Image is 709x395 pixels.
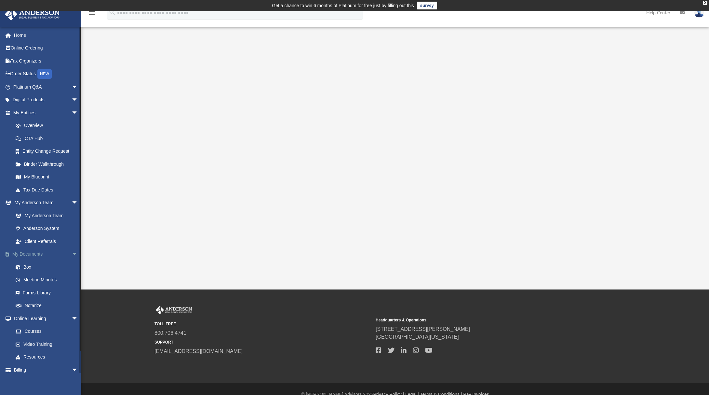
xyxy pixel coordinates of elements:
[5,312,85,325] a: Online Learningarrow_drop_down
[703,1,707,5] div: close
[9,222,85,235] a: Anderson System
[154,321,371,327] small: TOLL FREE
[9,183,88,196] a: Tax Due Dates
[694,8,704,18] img: User Pic
[5,42,88,55] a: Online Ordering
[37,69,52,79] div: NEW
[5,106,88,119] a: My Entitiesarrow_drop_down
[376,334,459,340] a: [GEOGRAPHIC_DATA][US_STATE]
[9,351,85,364] a: Resources
[154,339,371,345] small: SUPPORT
[72,93,85,107] span: arrow_drop_down
[9,171,85,184] a: My Blueprint
[72,312,85,325] span: arrow_drop_down
[3,8,62,21] img: Anderson Advisors Platinum Portal
[9,145,88,158] a: Entity Change Request
[5,93,88,106] a: Digital Productsarrow_drop_down
[9,338,81,351] a: Video Training
[9,209,81,222] a: My Anderson Team
[9,299,88,312] a: Notarize
[376,317,592,323] small: Headquarters & Operations
[5,54,88,67] a: Tax Organizers
[5,67,88,81] a: Order StatusNEW
[5,29,88,42] a: Home
[9,132,88,145] a: CTA Hub
[72,248,85,261] span: arrow_drop_down
[88,9,96,17] i: menu
[154,330,186,336] a: 800.706.4741
[417,2,437,9] a: survey
[9,286,85,299] a: Forms Library
[9,119,88,132] a: Overview
[154,348,243,354] a: [EMAIL_ADDRESS][DOMAIN_NAME]
[272,2,414,9] div: Get a chance to win 6 months of Platinum for free just by filling out this
[72,80,85,94] span: arrow_drop_down
[5,363,88,376] a: Billingarrow_drop_down
[72,106,85,120] span: arrow_drop_down
[9,158,88,171] a: Binder Walkthrough
[9,274,88,287] a: Meeting Minutes
[9,325,85,338] a: Courses
[9,261,85,274] a: Box
[88,12,96,17] a: menu
[72,196,85,210] span: arrow_drop_down
[5,196,85,209] a: My Anderson Teamarrow_drop_down
[109,9,116,16] i: search
[9,235,85,248] a: Client Referrals
[72,363,85,377] span: arrow_drop_down
[5,80,88,93] a: Platinum Q&Aarrow_drop_down
[376,326,470,332] a: [STREET_ADDRESS][PERSON_NAME]
[154,306,194,314] img: Anderson Advisors Platinum Portal
[5,248,88,261] a: My Documentsarrow_drop_down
